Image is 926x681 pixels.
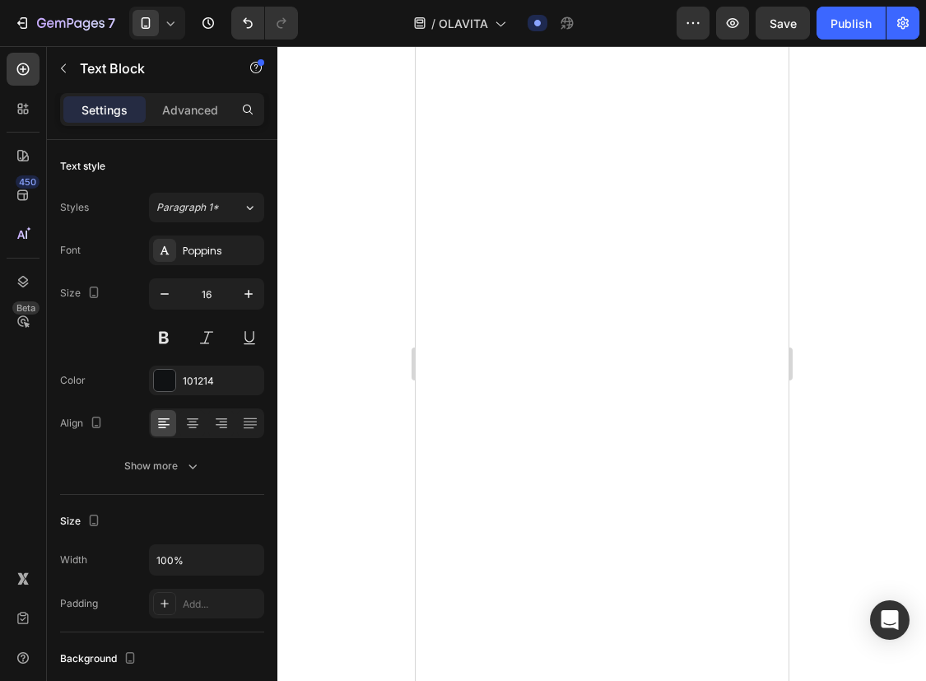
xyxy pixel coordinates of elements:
button: Save [756,7,810,40]
iframe: Design area [416,46,789,681]
div: Beta [12,301,40,315]
div: Width [60,553,87,567]
p: Text Block [80,58,220,78]
span: Save [770,16,797,30]
div: Add... [183,597,260,612]
div: Text style [60,159,105,174]
p: Advanced [162,101,218,119]
div: Background [60,648,140,670]
div: Font [60,243,81,258]
div: 450 [16,175,40,189]
span: / [431,15,435,32]
button: Show more [60,451,264,481]
div: Padding [60,596,98,611]
div: Size [60,511,104,533]
div: Align [60,413,106,435]
div: Styles [60,200,89,215]
button: Paragraph 1* [149,193,264,222]
button: 7 [7,7,123,40]
div: Show more [124,458,201,474]
div: Color [60,373,86,388]
div: Open Intercom Messenger [870,600,910,640]
button: Publish [817,7,886,40]
span: OLAVITA [439,15,488,32]
input: Auto [150,545,263,575]
span: Paragraph 1* [156,200,219,215]
div: Size [60,282,104,305]
div: Undo/Redo [231,7,298,40]
div: 101214 [183,374,260,389]
p: 7 [108,13,115,33]
div: Publish [831,15,872,32]
div: Poppins [183,244,260,259]
p: Settings [81,101,128,119]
